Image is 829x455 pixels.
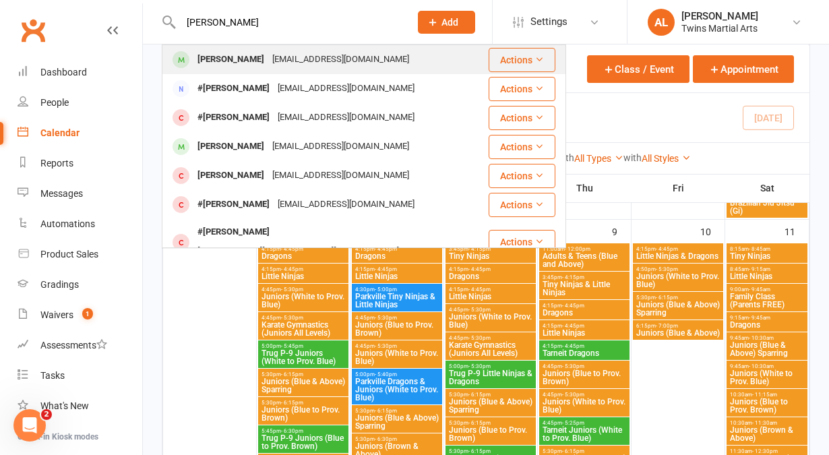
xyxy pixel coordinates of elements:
[193,195,274,214] div: #[PERSON_NAME]
[193,137,268,156] div: [PERSON_NAME]
[448,426,533,442] span: Juniors (Blue to Prov. Brown)
[355,321,439,337] span: Juniors (Blue to Prov. Brown)
[355,266,439,272] span: 4:15pm
[261,406,346,422] span: Juniors (Blue to Prov. Brown)
[729,448,805,454] span: 11:30am
[729,369,805,386] span: Juniors (White to Prov. Blue)
[355,414,439,430] span: Juniors (Blue & Above) Sparring
[355,252,439,260] span: Dragons
[355,315,439,321] span: 4:45pm
[448,335,533,341] span: 4:45pm
[636,266,720,272] span: 4:50pm
[41,409,52,420] span: 2
[448,307,533,313] span: 4:45pm
[40,340,107,351] div: Assessments
[448,392,533,398] span: 5:30pm
[261,377,346,394] span: Juniors (Blue & Above) Sparring
[729,363,805,369] span: 9:45am
[542,303,627,309] span: 4:15pm
[448,266,533,272] span: 4:15pm
[274,108,419,127] div: [EMAIL_ADDRESS][DOMAIN_NAME]
[40,400,89,411] div: What's New
[448,398,533,414] span: Juniors (Blue & Above) Sparring
[177,13,400,32] input: Search...
[281,315,303,321] span: - 5:30pm
[40,218,95,229] div: Automations
[725,174,809,202] th: Sat
[281,266,303,272] span: - 4:45pm
[729,392,805,398] span: 10:30am
[729,335,805,341] span: 9:45am
[636,272,720,289] span: Juniors (White to Prov. Blue)
[636,301,720,317] span: Juniors (Blue & Above) Sparring
[542,274,627,280] span: 3:45pm
[632,174,725,202] th: Fri
[542,398,627,414] span: Juniors (White to Prov. Blue)
[261,371,346,377] span: 5:30pm
[693,55,794,83] button: Appointment
[418,11,475,34] button: Add
[40,249,98,260] div: Product Sales
[489,135,555,159] button: Actions
[681,22,758,34] div: Twins Martial Arts
[355,371,439,377] span: 5:00pm
[40,309,73,320] div: Waivers
[40,67,87,78] div: Dashboard
[623,152,642,163] strong: with
[375,286,397,293] span: - 5:00pm
[542,426,627,442] span: Tarneit Juniors (White to Prov. Blue)
[261,434,346,450] span: Trug P-9 Juniors (Blue to Prov. Brown)
[274,195,419,214] div: [EMAIL_ADDRESS][DOMAIN_NAME]
[468,266,491,272] span: - 4:45pm
[562,343,584,349] span: - 4:45pm
[542,420,627,426] span: 4:45pm
[355,246,439,252] span: 4:15pm
[193,166,268,185] div: [PERSON_NAME]
[355,349,439,365] span: Juniors (White to Prov. Blue)
[729,341,805,357] span: Juniors (Blue & Above) Sparring
[729,252,805,260] span: Tiny Ninjas
[375,266,397,272] span: - 4:45pm
[355,436,439,442] span: 5:30pm
[752,420,777,426] span: - 11:30am
[193,50,268,69] div: [PERSON_NAME]
[636,252,720,260] span: Little Ninjas & Dragons
[375,371,397,377] span: - 5:40pm
[642,153,691,164] a: All Styles
[542,309,627,317] span: Dragons
[489,230,555,254] button: Actions
[261,343,346,349] span: 5:00pm
[749,246,770,252] span: - 8:45am
[489,48,555,72] button: Actions
[268,166,413,185] div: [EMAIL_ADDRESS][DOMAIN_NAME]
[562,448,584,454] span: - 6:15pm
[18,361,142,391] a: Tasks
[752,448,778,454] span: - 12:30pm
[40,279,79,290] div: Gradings
[542,369,627,386] span: Juniors (Blue to Prov. Brown)
[681,10,758,22] div: [PERSON_NAME]
[489,106,555,130] button: Actions
[729,426,805,442] span: Juniors (Brown & Above)
[18,270,142,300] a: Gradings
[375,408,397,414] span: - 6:15pm
[530,7,567,37] span: Settings
[542,280,627,297] span: Tiny Ninjas & Little Ninjas
[274,79,419,98] div: [EMAIL_ADDRESS][DOMAIN_NAME]
[468,420,491,426] span: - 6:15pm
[448,246,533,252] span: 3:45pm
[261,293,346,309] span: Juniors (White to Prov. Blue)
[749,335,774,341] span: - 10:30am
[13,409,46,442] iframe: Intercom live chat
[749,266,770,272] span: - 9:15am
[562,420,584,426] span: - 5:25pm
[355,293,439,309] span: Parkville Tiny Ninjas & Little Ninjas
[375,246,397,252] span: - 4:45pm
[18,300,142,330] a: Waivers 1
[542,329,627,337] span: Little Ninjas
[18,179,142,209] a: Messages
[355,286,439,293] span: 4:30pm
[468,363,491,369] span: - 5:30pm
[468,448,491,454] span: - 6:15pm
[18,88,142,118] a: People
